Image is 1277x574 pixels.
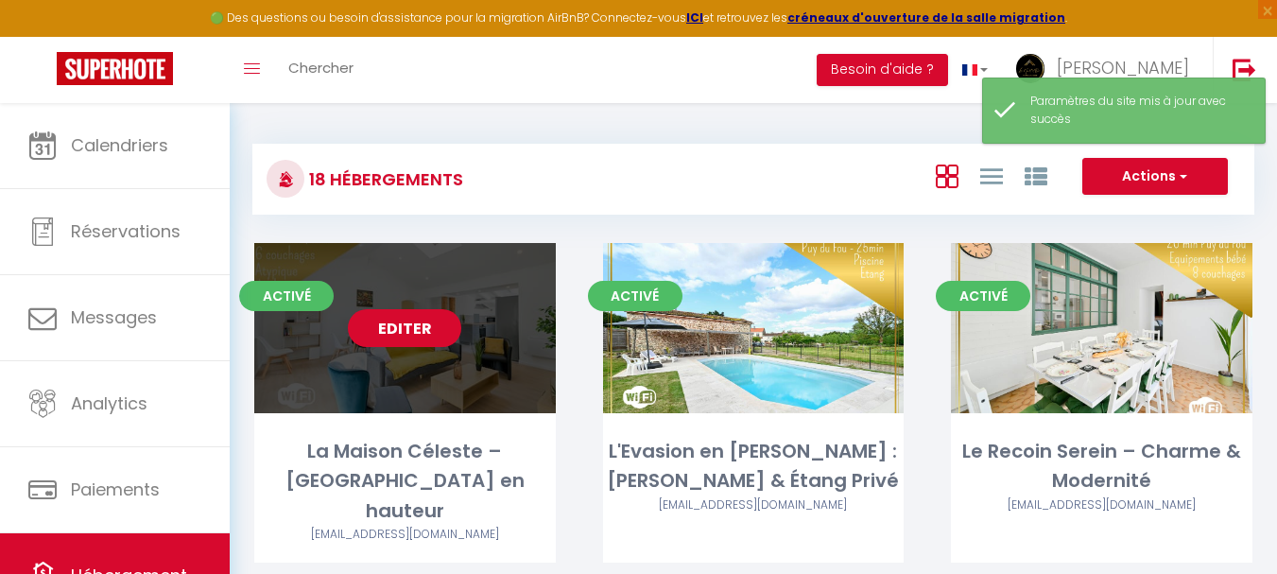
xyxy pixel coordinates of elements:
span: Activé [588,281,682,311]
span: Analytics [71,391,147,415]
a: ICI [686,9,703,26]
div: L'Evasion en [PERSON_NAME] : [PERSON_NAME] & Étang Privé [603,437,905,496]
div: Airbnb [603,496,905,514]
div: Le Recoin Serein – Charme & Modernité [951,437,1252,496]
span: Réservations [71,219,181,243]
span: [PERSON_NAME] [1057,56,1189,79]
a: Vue par Groupe [1025,160,1047,191]
img: ... [1016,54,1044,83]
span: Paiements [71,478,160,501]
span: Activé [936,281,1030,311]
div: Airbnb [254,526,556,544]
div: Airbnb [951,496,1252,514]
a: Vue en Liste [980,160,1003,191]
a: Editer [348,309,461,347]
a: Vue en Box [936,160,958,191]
div: Paramètres du site mis à jour avec succès [1030,93,1246,129]
h3: 18 Hébergements [304,158,463,200]
img: Super Booking [57,52,173,85]
button: Ouvrir le widget de chat LiveChat [15,8,72,64]
button: Besoin d'aide ? [817,54,948,86]
span: Chercher [288,58,354,78]
img: logout [1233,58,1256,81]
button: Actions [1082,158,1228,196]
span: Activé [239,281,334,311]
span: Calendriers [71,133,168,157]
a: ... [PERSON_NAME] [1002,37,1213,103]
a: créneaux d'ouverture de la salle migration [787,9,1065,26]
span: Messages [71,305,157,329]
div: La Maison Céleste – [GEOGRAPHIC_DATA] en hauteur [254,437,556,526]
a: Chercher [274,37,368,103]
